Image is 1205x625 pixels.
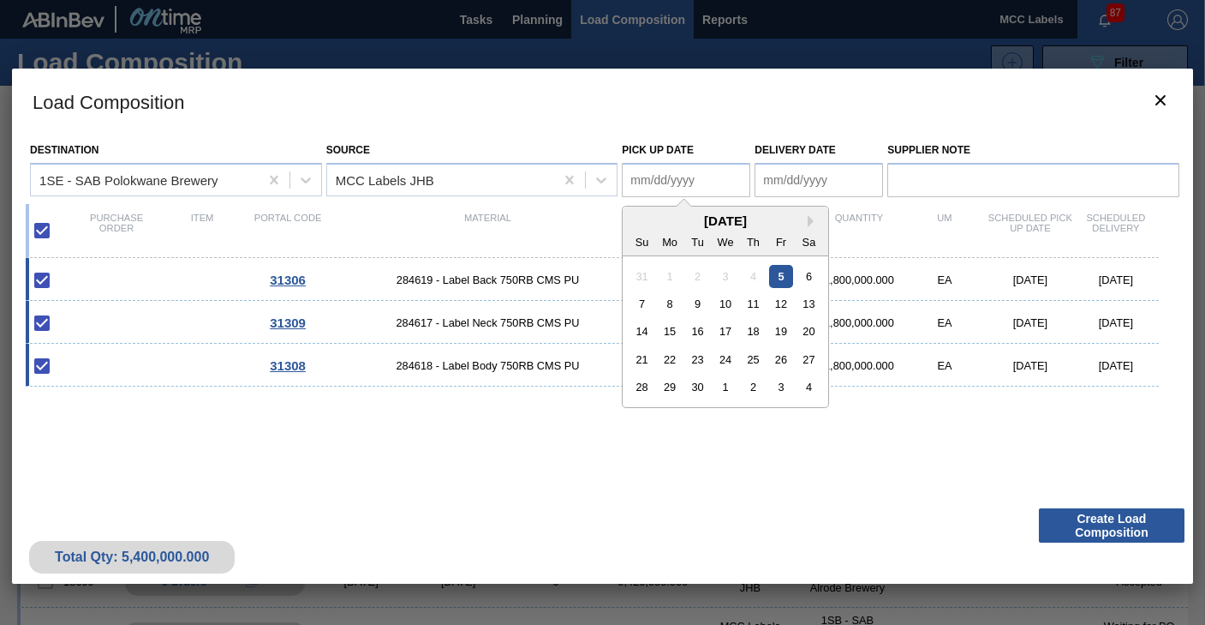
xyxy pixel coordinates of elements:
[770,230,793,253] div: Fr
[714,348,737,371] div: Choose Wednesday, September 24th, 2025
[659,348,682,371] div: Choose Monday, September 22nd, 2025
[39,172,218,187] div: 1SE - SAB Polokwane Brewery
[742,230,765,253] div: Th
[159,213,245,249] div: Item
[808,215,820,227] button: Next Month
[742,292,765,316] div: Choose Thursday, September 11th, 2025
[12,69,1193,134] h3: Load Composition
[987,316,1073,329] div: [DATE]
[742,376,765,399] div: Choose Thursday, October 2nd, 2025
[630,292,653,316] div: Choose Sunday, September 7th, 2025
[742,320,765,343] div: Choose Thursday, September 18th, 2025
[686,348,709,371] div: Choose Tuesday, September 23rd, 2025
[887,138,1179,163] label: Supplier Note
[622,144,694,156] label: Pick up Date
[770,348,793,371] div: Choose Friday, September 26th, 2025
[987,359,1073,372] div: [DATE]
[816,316,902,329] div: 1,800,000.000
[902,316,987,329] div: EA
[331,359,645,372] span: 284618 - Label Body 750RB CMS PU
[797,292,820,316] div: Choose Saturday, September 13th, 2025
[630,264,653,287] div: Not available Sunday, August 31st, 2025
[623,213,828,228] div: [DATE]
[742,264,765,287] div: Not available Thursday, September 4th, 2025
[245,358,331,373] div: Go to Order
[797,230,820,253] div: Sa
[797,264,820,287] div: Choose Saturday, September 6th, 2025
[816,213,902,249] div: Quantity
[902,273,987,286] div: EA
[755,163,883,197] input: mm/dd/yyyy
[630,230,653,253] div: Su
[629,262,823,401] div: month 2025-09
[659,264,682,287] div: Not available Monday, September 1st, 2025
[331,316,645,329] span: 284617 - Label Neck 750RB CMS PU
[770,264,793,287] div: Choose Friday, September 5th, 2025
[331,273,645,286] span: 284619 - Label Back 750RB CMS PU
[1073,316,1159,329] div: [DATE]
[622,163,750,197] input: mm/dd/yyyy
[659,230,682,253] div: Mo
[245,273,331,287] div: Go to Order
[659,376,682,399] div: Choose Monday, September 29th, 2025
[755,144,835,156] label: Delivery Date
[1073,213,1159,249] div: Scheduled Delivery
[714,230,737,253] div: We
[816,359,902,372] div: 1,800,000.000
[630,320,653,343] div: Choose Sunday, September 14th, 2025
[630,348,653,371] div: Choose Sunday, September 21st, 2025
[270,273,306,287] span: 31306
[902,213,987,249] div: UM
[42,550,222,565] div: Total Qty: 5,400,000.000
[686,292,709,316] div: Choose Tuesday, September 9th, 2025
[714,264,737,287] div: Not available Wednesday, September 3rd, 2025
[797,320,820,343] div: Choose Saturday, September 20th, 2025
[270,358,306,373] span: 31308
[331,213,645,249] div: Material
[714,292,737,316] div: Choose Wednesday, September 10th, 2025
[245,213,331,249] div: Portal code
[336,172,434,187] div: MCC Labels JHB
[816,273,902,286] div: 1,800,000.000
[1073,273,1159,286] div: [DATE]
[987,213,1073,249] div: Scheduled Pick up Date
[74,213,159,249] div: Purchase order
[1073,359,1159,372] div: [DATE]
[686,320,709,343] div: Choose Tuesday, September 16th, 2025
[987,273,1073,286] div: [DATE]
[630,376,653,399] div: Choose Sunday, September 28th, 2025
[770,292,793,316] div: Choose Friday, September 12th, 2025
[797,348,820,371] div: Choose Saturday, September 27th, 2025
[659,320,682,343] div: Choose Monday, September 15th, 2025
[714,376,737,399] div: Choose Wednesday, October 1st, 2025
[30,144,98,156] label: Destination
[686,230,709,253] div: Tu
[686,264,709,287] div: Not available Tuesday, September 2nd, 2025
[1039,508,1184,543] button: Create Load Composition
[902,359,987,372] div: EA
[659,292,682,316] div: Choose Monday, September 8th, 2025
[770,376,793,399] div: Choose Friday, October 3rd, 2025
[245,316,331,330] div: Go to Order
[686,376,709,399] div: Choose Tuesday, September 30th, 2025
[326,144,370,156] label: Source
[797,376,820,399] div: Choose Saturday, October 4th, 2025
[742,348,765,371] div: Choose Thursday, September 25th, 2025
[270,316,306,330] span: 31309
[770,320,793,343] div: Choose Friday, September 19th, 2025
[714,320,737,343] div: Choose Wednesday, September 17th, 2025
